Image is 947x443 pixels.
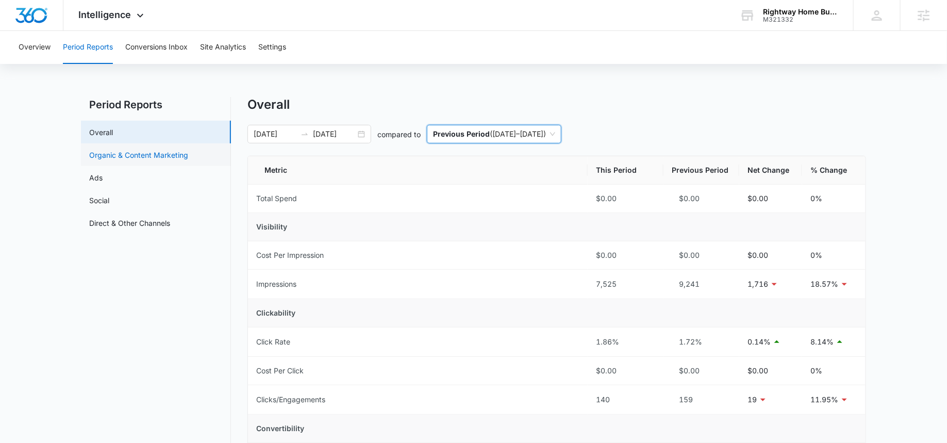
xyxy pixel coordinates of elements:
[763,8,838,16] div: account name
[672,336,731,348] div: 1.72%
[433,129,490,138] p: Previous Period
[739,156,802,185] th: Net Change
[747,278,768,290] p: 1,716
[125,31,188,64] button: Conversions Inbox
[810,193,822,204] p: 0%
[802,156,866,185] th: % Change
[256,193,297,204] div: Total Spend
[256,365,304,376] div: Cost Per Click
[254,128,296,140] input: Start date
[433,125,555,143] span: ( [DATE] – [DATE] )
[663,156,739,185] th: Previous Period
[596,193,655,204] div: $0.00
[810,394,838,405] p: 11.95%
[89,218,170,228] a: Direct & Other Channels
[258,31,286,64] button: Settings
[672,278,731,290] div: 9,241
[672,193,731,204] div: $0.00
[596,278,655,290] div: 7,525
[810,336,834,348] p: 8.14%
[596,250,655,261] div: $0.00
[810,365,822,376] p: 0%
[810,250,822,261] p: 0%
[89,172,103,183] a: Ads
[672,394,731,405] div: 159
[256,250,324,261] div: Cost Per Impression
[747,394,757,405] p: 19
[747,365,768,376] p: $0.00
[19,31,51,64] button: Overview
[63,31,113,64] button: Period Reports
[79,9,131,20] span: Intelligence
[256,394,325,405] div: Clicks/Engagements
[248,156,588,185] th: Metric
[588,156,663,185] th: This Period
[763,16,838,23] div: account id
[200,31,246,64] button: Site Analytics
[377,129,421,140] p: compared to
[596,365,655,376] div: $0.00
[672,365,731,376] div: $0.00
[747,250,768,261] p: $0.00
[313,128,356,140] input: End date
[747,193,768,204] p: $0.00
[248,213,866,241] td: Visibility
[810,278,838,290] p: 18.57%
[89,195,109,206] a: Social
[301,130,309,138] span: swap-right
[81,97,231,112] h2: Period Reports
[596,336,655,348] div: 1.86%
[301,130,309,138] span: to
[256,278,296,290] div: Impressions
[248,299,866,327] td: Clickability
[89,127,113,138] a: Overall
[596,394,655,405] div: 140
[256,336,290,348] div: Click Rate
[247,97,290,112] h1: Overall
[89,150,188,160] a: Organic & Content Marketing
[747,336,771,348] p: 0.14%
[672,250,731,261] div: $0.00
[248,415,866,443] td: Convertibility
